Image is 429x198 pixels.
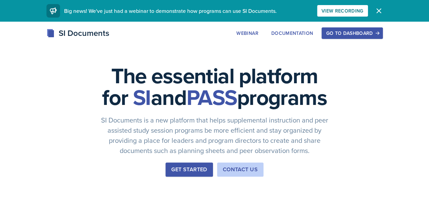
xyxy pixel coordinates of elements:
[64,7,277,15] span: Big news! We've just had a webinar to demonstrate how programs can use SI Documents.
[46,27,109,39] div: SI Documents
[236,30,258,36] div: Webinar
[223,166,258,174] div: Contact Us
[267,27,318,39] button: Documentation
[165,162,213,177] button: Get Started
[326,30,378,36] div: Go to Dashboard
[271,30,313,36] div: Documentation
[171,166,207,174] div: Get Started
[217,162,264,177] button: Contact Us
[317,5,368,17] button: View Recording
[232,27,262,39] button: Webinar
[321,27,383,39] button: Go to Dashboard
[321,8,364,14] div: View Recording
